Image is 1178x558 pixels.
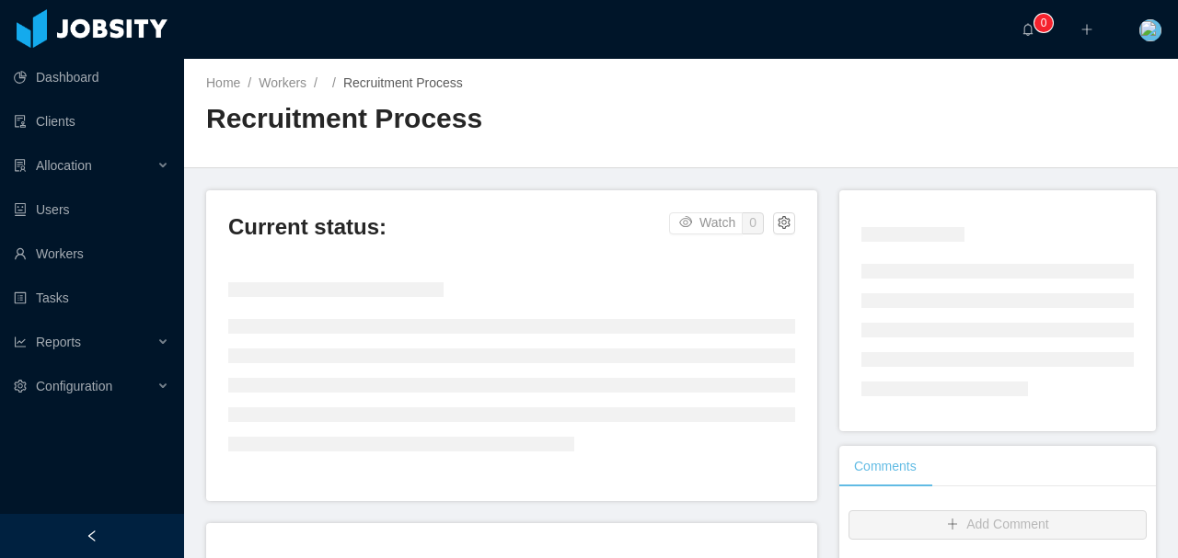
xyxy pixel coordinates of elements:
[14,380,27,393] i: icon: setting
[1034,14,1053,32] sup: 0
[206,75,240,90] a: Home
[228,212,669,242] h3: Current status:
[36,379,112,393] span: Configuration
[14,191,169,228] a: icon: robotUsers
[1080,23,1093,36] i: icon: plus
[742,212,764,234] button: 0
[36,335,81,349] span: Reports
[343,75,463,90] span: Recruitment Process
[206,100,681,138] h2: Recruitment Process
[839,446,931,487] div: Comments
[332,75,336,90] span: /
[314,75,318,90] span: /
[36,158,92,173] span: Allocation
[14,59,169,96] a: icon: pie-chartDashboard
[773,212,795,234] button: icon: setting
[14,279,169,316] a: icon: profileTasks
[14,235,169,272] a: icon: userWorkers
[259,75,306,90] a: Workers
[1022,23,1034,36] i: icon: bell
[14,336,27,348] i: icon: line-chart
[849,510,1147,540] button: icon: plusAdd Comment
[1139,19,1161,41] img: 1d261170-802c-11eb-b758-29106f463357_6063414d2c854.png
[14,103,169,140] a: icon: auditClients
[248,75,251,90] span: /
[14,159,27,172] i: icon: solution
